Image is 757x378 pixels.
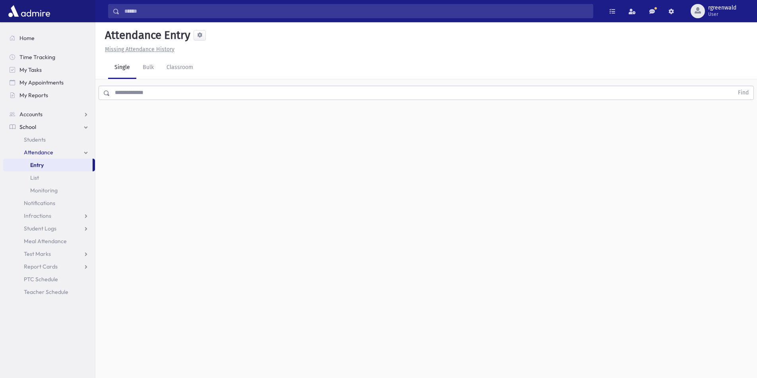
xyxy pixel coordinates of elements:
span: Monitoring [30,187,58,194]
a: List [3,171,95,184]
span: Meal Attendance [24,238,67,245]
span: List [30,174,39,181]
span: School [19,123,36,130]
span: My Reports [19,92,48,99]
a: Bulk [136,57,160,79]
span: Test Marks [24,250,51,257]
span: User [708,11,736,17]
a: Missing Attendance History [102,46,174,53]
span: Time Tracking [19,54,55,61]
span: Attendance [24,149,53,156]
a: My Reports [3,89,95,102]
span: My Tasks [19,66,42,73]
span: PTC Schedule [24,276,58,283]
span: Home [19,35,35,42]
a: PTC Schedule [3,273,95,286]
span: Report Cards [24,263,58,270]
input: Search [120,4,593,18]
a: Meal Attendance [3,235,95,248]
a: Monitoring [3,184,95,197]
a: Classroom [160,57,199,79]
span: Entry [30,161,44,169]
span: rgreenwald [708,5,736,11]
a: Test Marks [3,248,95,260]
a: Single [108,57,136,79]
img: AdmirePro [6,3,52,19]
span: Teacher Schedule [24,288,68,295]
button: Find [733,86,753,100]
a: My Tasks [3,63,95,76]
a: My Appointments [3,76,95,89]
a: Report Cards [3,260,95,273]
span: Student Logs [24,225,56,232]
h5: Attendance Entry [102,29,190,42]
span: Notifications [24,200,55,207]
a: Accounts [3,108,95,121]
a: Teacher Schedule [3,286,95,298]
a: Notifications [3,197,95,209]
u: Missing Attendance History [105,46,174,53]
a: School [3,121,95,133]
span: Infractions [24,212,51,219]
a: Entry [3,159,93,171]
span: My Appointments [19,79,64,86]
a: Time Tracking [3,51,95,63]
a: Home [3,32,95,44]
a: Infractions [3,209,95,222]
span: Accounts [19,111,43,118]
a: Attendance [3,146,95,159]
a: Student Logs [3,222,95,235]
a: Students [3,133,95,146]
span: Students [24,136,46,143]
